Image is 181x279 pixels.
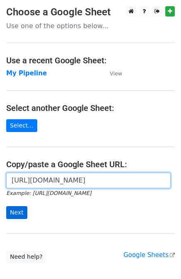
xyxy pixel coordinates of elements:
a: Select... [6,119,37,132]
h4: Select another Google Sheet: [6,103,175,113]
h4: Use a recent Google Sheet: [6,55,175,65]
div: Widget de chat [140,239,181,279]
a: Google Sheets [123,251,175,259]
small: View [110,70,122,77]
small: Example: [URL][DOMAIN_NAME] [6,190,91,196]
a: My Pipeline [6,70,47,77]
a: View [101,70,122,77]
input: Next [6,206,27,219]
a: Need help? [6,250,46,263]
p: Use one of the options below... [6,22,175,30]
iframe: Chat Widget [140,239,181,279]
input: Paste your Google Sheet URL here [6,173,171,188]
h3: Choose a Google Sheet [6,6,175,18]
h4: Copy/paste a Google Sheet URL: [6,159,175,169]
